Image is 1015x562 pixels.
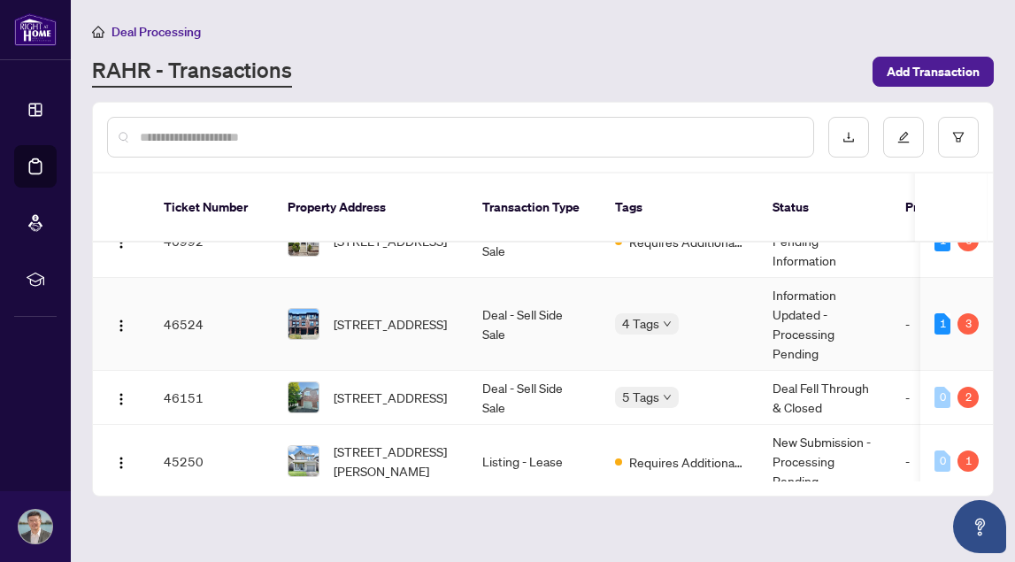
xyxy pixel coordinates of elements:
td: - [891,425,997,498]
button: Logo [107,447,135,475]
td: Deal Fell Through & Closed [758,371,891,425]
td: 46151 [150,371,273,425]
th: Ticket Number [150,173,273,243]
span: Deal Processing [111,24,201,40]
span: [STREET_ADDRESS] [334,388,447,407]
span: download [842,131,855,143]
td: Information Updated - Processing Pending [758,278,891,371]
th: Transaction Type [468,173,601,243]
button: edit [883,117,924,158]
span: home [92,26,104,38]
td: New Submission - Processing Pending [758,425,891,498]
span: filter [952,131,965,143]
img: Profile Icon [19,510,52,543]
th: Project Name [891,173,997,243]
th: Status [758,173,891,243]
img: Logo [114,235,128,250]
button: Open asap [953,500,1006,553]
div: 1 [934,313,950,335]
span: down [663,319,672,328]
span: [STREET_ADDRESS] [334,314,447,334]
span: down [663,393,672,402]
img: thumbnail-img [288,446,319,476]
span: Requires Additional Docs [629,232,744,251]
td: Deal - Sell Side Sale [468,278,601,371]
a: RAHR - Transactions [92,56,292,88]
span: [STREET_ADDRESS][PERSON_NAME] [334,442,454,481]
button: Logo [107,310,135,338]
th: Tags [601,173,758,243]
span: 5 Tags [622,387,659,407]
td: - [891,371,997,425]
button: Logo [107,383,135,412]
div: 0 [934,450,950,472]
button: download [828,117,869,158]
img: Logo [114,456,128,470]
span: Add Transaction [887,58,980,86]
span: 4 Tags [622,313,659,334]
img: Logo [114,392,128,406]
button: filter [938,117,979,158]
img: thumbnail-img [288,309,319,339]
span: Requires Additional Docs [629,452,744,472]
img: Logo [114,319,128,333]
td: - [891,278,997,371]
div: 1 [957,450,979,472]
span: edit [897,131,910,143]
td: 45250 [150,425,273,498]
img: thumbnail-img [288,382,319,412]
div: 2 [957,387,979,408]
img: logo [14,13,57,46]
th: Property Address [273,173,468,243]
button: Add Transaction [873,57,994,87]
div: 3 [957,313,979,335]
div: 0 [934,387,950,408]
td: Deal - Sell Side Sale [468,371,601,425]
td: Listing - Lease [468,425,601,498]
td: 46524 [150,278,273,371]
